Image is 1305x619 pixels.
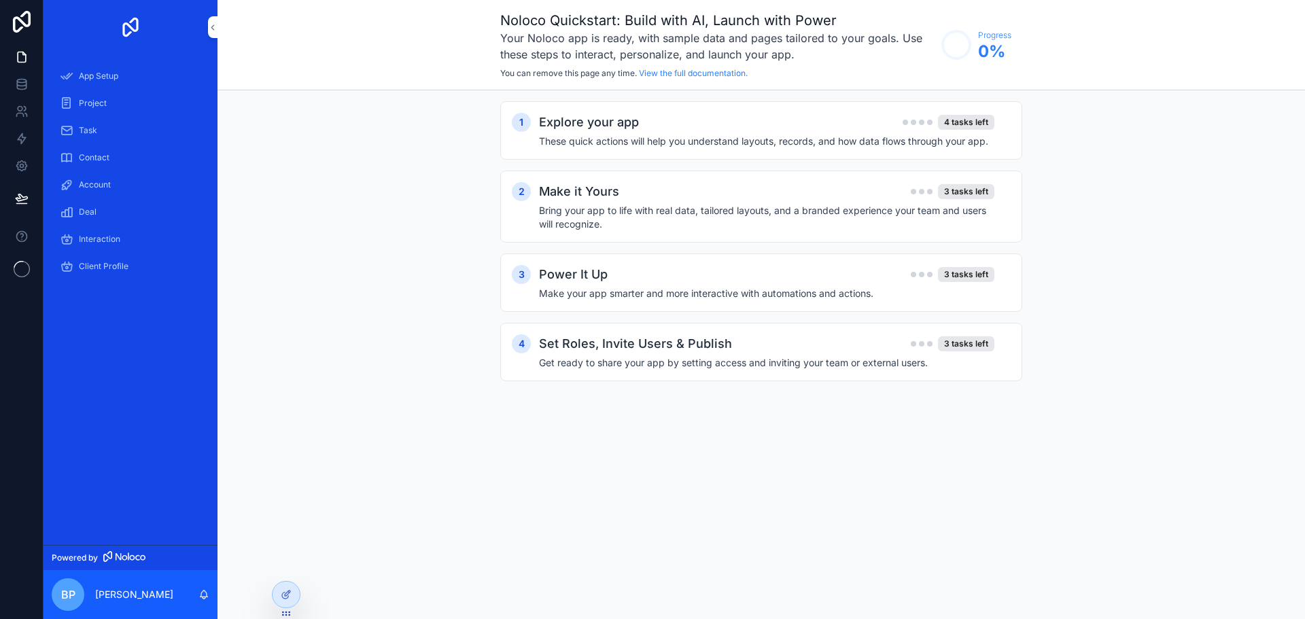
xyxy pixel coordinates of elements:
[539,356,994,370] h4: Get ready to share your app by setting access and inviting your team or external users.
[95,588,173,601] p: [PERSON_NAME]
[43,54,217,296] div: scrollable content
[539,265,608,284] h2: Power It Up
[512,265,531,284] div: 3
[978,41,1011,63] span: 0 %
[938,115,994,130] div: 4 tasks left
[500,11,935,30] h1: Noloco Quickstart: Build with AI, Launch with Power
[512,182,531,201] div: 2
[79,125,97,136] span: Task
[217,90,1305,419] div: scrollable content
[52,254,209,279] a: Client Profile
[500,30,935,63] h3: Your Noloco app is ready, with sample data and pages tailored to your goals. Use these steps to i...
[539,334,732,353] h2: Set Roles, Invite Users & Publish
[79,98,107,109] span: Project
[938,184,994,199] div: 3 tasks left
[500,68,637,78] span: You can remove this page any time.
[539,113,639,132] h2: Explore your app
[52,173,209,197] a: Account
[512,334,531,353] div: 4
[79,179,111,190] span: Account
[938,336,994,351] div: 3 tasks left
[52,118,209,143] a: Task
[79,152,109,163] span: Contact
[539,287,994,300] h4: Make your app smarter and more interactive with automations and actions.
[61,586,75,603] span: BP
[79,261,128,272] span: Client Profile
[79,71,118,82] span: App Setup
[539,182,619,201] h2: Make it Yours
[52,227,209,251] a: Interaction
[79,207,97,217] span: Deal
[539,204,994,231] h4: Bring your app to life with real data, tailored layouts, and a branded experience your team and u...
[52,91,209,116] a: Project
[539,135,994,148] h4: These quick actions will help you understand layouts, records, and how data flows through your app.
[52,200,209,224] a: Deal
[79,234,120,245] span: Interaction
[512,113,531,132] div: 1
[978,30,1011,41] span: Progress
[120,16,141,38] img: App logo
[52,552,98,563] span: Powered by
[639,68,748,78] a: View the full documentation.
[52,145,209,170] a: Contact
[43,545,217,570] a: Powered by
[938,267,994,282] div: 3 tasks left
[52,64,209,88] a: App Setup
